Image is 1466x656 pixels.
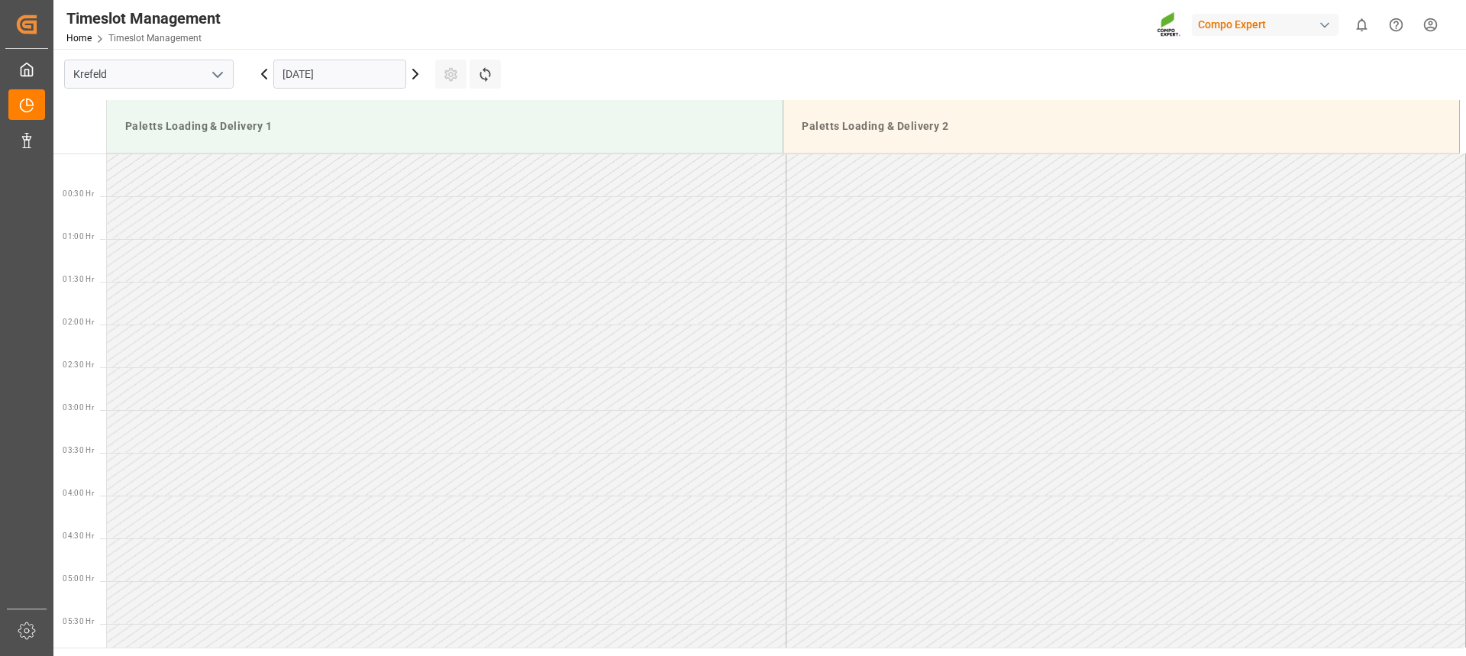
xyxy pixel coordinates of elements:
[119,112,770,141] div: Paletts Loading & Delivery 1
[63,532,94,540] span: 04:30 Hr
[63,446,94,454] span: 03:30 Hr
[64,60,234,89] input: Type to search/select
[63,189,94,198] span: 00:30 Hr
[66,33,92,44] a: Home
[63,275,94,283] span: 01:30 Hr
[66,7,221,30] div: Timeslot Management
[273,60,406,89] input: DD.MM.YYYY
[63,318,94,326] span: 02:00 Hr
[63,232,94,241] span: 01:00 Hr
[63,574,94,583] span: 05:00 Hr
[1192,10,1345,39] button: Compo Expert
[63,360,94,369] span: 02:30 Hr
[1192,14,1338,36] div: Compo Expert
[63,617,94,625] span: 05:30 Hr
[205,63,228,86] button: open menu
[1379,8,1413,42] button: Help Center
[1345,8,1379,42] button: show 0 new notifications
[63,403,94,412] span: 03:00 Hr
[796,112,1447,141] div: Paletts Loading & Delivery 2
[1157,11,1181,38] img: Screenshot%202023-09-29%20at%2010.02.21.png_1712312052.png
[63,489,94,497] span: 04:00 Hr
